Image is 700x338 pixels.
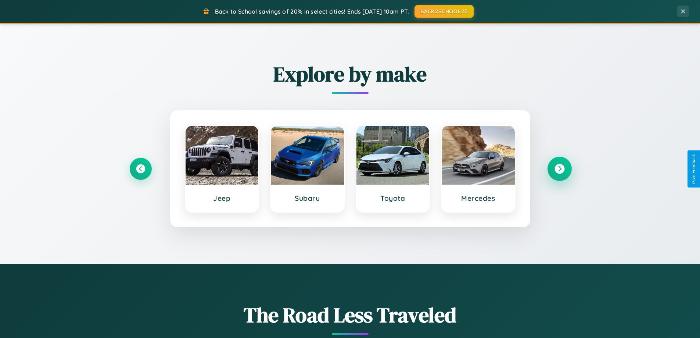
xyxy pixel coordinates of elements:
[691,154,696,184] div: Give Feedback
[364,194,422,203] h3: Toyota
[193,194,251,203] h3: Jeep
[130,301,571,329] h1: The Road Less Traveled
[215,8,409,15] span: Back to School savings of 20% in select cities! Ends [DATE] 10am PT.
[278,194,337,203] h3: Subaru
[414,5,474,18] button: BACK2SCHOOL20
[449,194,507,203] h3: Mercedes
[130,60,571,88] h2: Explore by make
